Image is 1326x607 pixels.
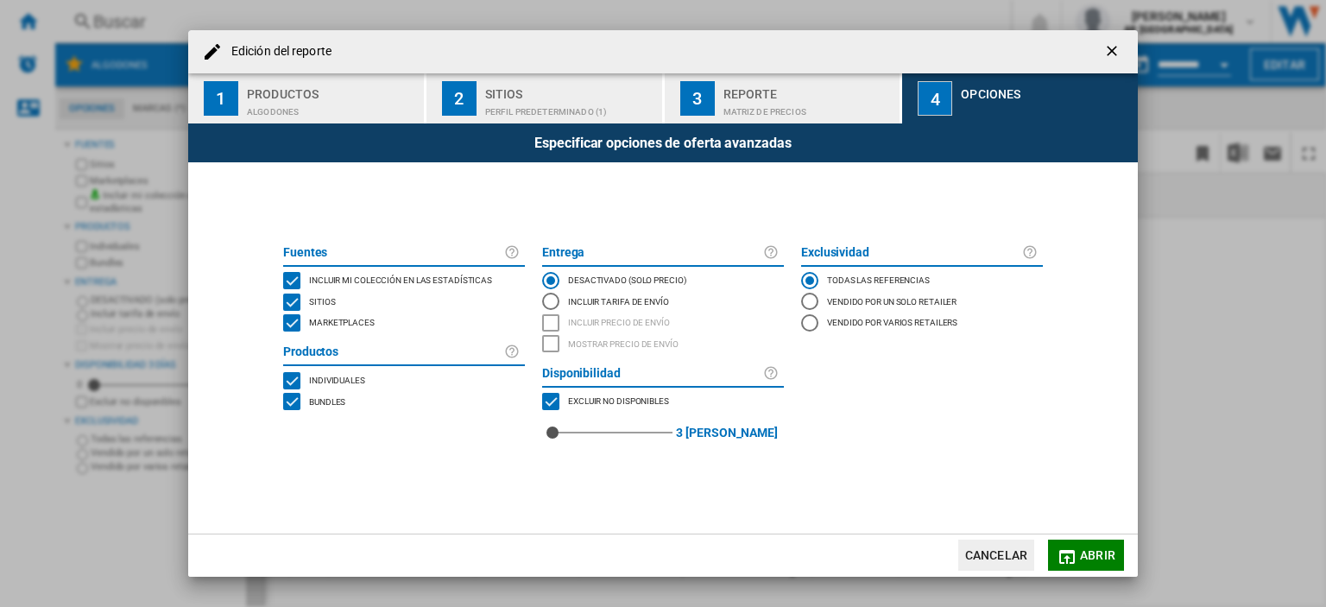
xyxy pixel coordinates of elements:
button: 3 Reporte Matriz de precios [665,73,902,123]
button: Cancelar [958,540,1034,571]
div: Reporte [723,80,893,98]
span: Abrir [1080,548,1115,562]
label: Disponibilidad [542,364,763,384]
span: Marketplaces [309,315,375,327]
div: 3 [680,81,715,116]
md-checkbox: MARKETPLACES [542,391,784,413]
md-radio-button: Todas las referencias [801,270,1043,291]
span: Incluir mi colección en las estadísticas [309,273,492,285]
div: 4 [918,81,952,116]
md-checkbox: INCLUDE DELIVERY PRICE [542,313,784,334]
div: Productos [247,80,417,98]
button: 1 Productos Algodones [188,73,426,123]
button: 2 Sitios Perfil predeterminado (1) [426,73,664,123]
label: 3 [PERSON_NAME] [676,412,778,453]
button: 4 Opciones [902,73,1138,123]
label: Productos [283,342,504,363]
label: Exclusividad [801,243,1022,263]
button: getI18NText('BUTTONS.CLOSE_DIALOG') [1096,35,1131,69]
span: Excluir no disponibles [568,394,669,406]
div: Especificar opciones de oferta avanzadas [188,123,1138,162]
ng-md-icon: getI18NText('BUTTONS.CLOSE_DIALOG') [1103,42,1124,63]
div: Matriz de precios [723,98,893,117]
md-checkbox: SHOW DELIVERY PRICE [542,333,784,355]
label: Entrega [542,243,763,263]
md-radio-button: Vendido por un solo retailer [801,291,1043,312]
md-checkbox: SINGLE [283,370,525,391]
span: Bundles [309,395,345,407]
md-checkbox: MARKETPLACES [283,313,525,334]
span: Sitios [309,294,335,307]
div: Perfil predeterminado (1) [485,98,655,117]
md-radio-button: DESACTIVADO (solo precio) [542,270,784,291]
div: Opciones [961,80,1131,98]
md-radio-button: Vendido por varios retailers [801,313,1043,333]
md-checkbox: INCLUDE MY SITE [283,270,525,292]
md-checkbox: SITES [283,291,525,313]
label: Fuentes [283,243,504,263]
md-radio-button: Incluir tarifa de envío [542,291,784,312]
md-dialog: Edición del ... [188,30,1138,577]
span: Incluir precio de envío [568,315,670,327]
div: Sitios [485,80,655,98]
span: Individuales [309,373,365,385]
span: Mostrar precio de envío [568,337,679,349]
button: Abrir [1048,540,1124,571]
md-slider: red [548,412,672,453]
div: 2 [442,81,477,116]
div: Algodones [247,98,417,117]
div: 1 [204,81,238,116]
md-checkbox: BUNDLES [283,391,525,413]
h4: Edición del reporte [223,43,331,60]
